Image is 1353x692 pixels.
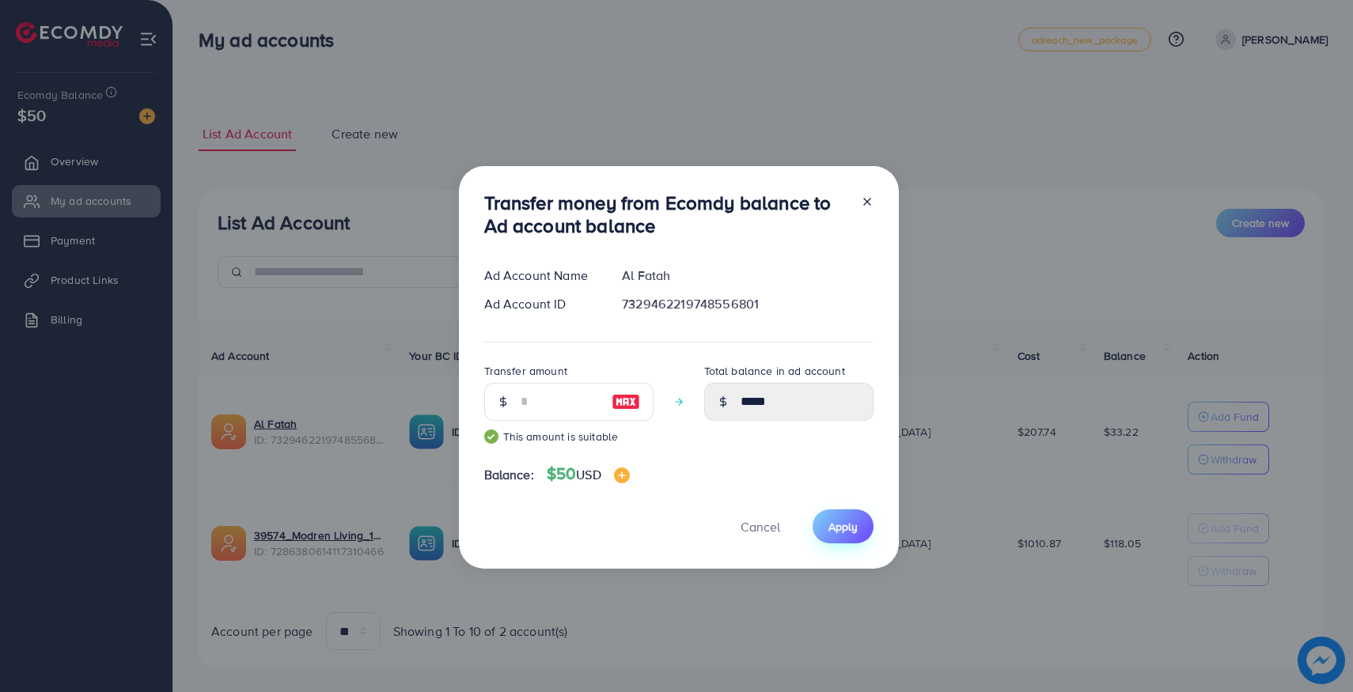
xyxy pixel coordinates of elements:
[828,519,858,535] span: Apply
[484,191,848,237] h3: Transfer money from Ecomdy balance to Ad account balance
[484,429,654,444] small: This amount is suitable
[484,429,498,444] img: guide
[484,363,567,379] label: Transfer amount
[472,295,610,313] div: Ad Account ID
[484,466,534,484] span: Balance:
[472,267,610,285] div: Ad Account Name
[813,509,874,543] button: Apply
[614,467,630,483] img: image
[576,466,601,483] span: USD
[721,509,800,543] button: Cancel
[547,464,630,484] h4: $50
[609,267,885,285] div: Al Fatah
[704,363,845,379] label: Total balance in ad account
[609,295,885,313] div: 7329462219748556801
[612,392,640,411] img: image
[741,518,780,535] span: Cancel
